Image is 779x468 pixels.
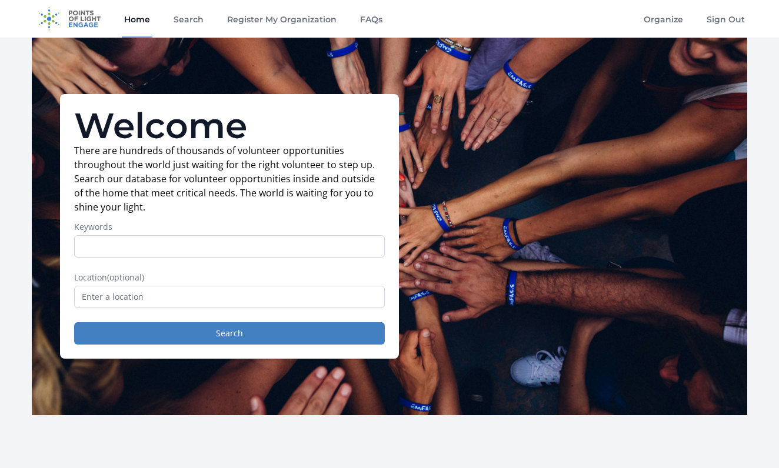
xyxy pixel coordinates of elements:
[107,272,144,283] span: (optional)
[74,272,385,283] label: Location
[74,286,385,308] input: Enter a location
[74,322,385,345] button: Search
[74,221,385,233] label: Keywords
[74,143,385,214] p: There are hundreds of thousands of volunteer opportunities throughout the world just waiting for ...
[74,108,385,143] h1: Welcome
